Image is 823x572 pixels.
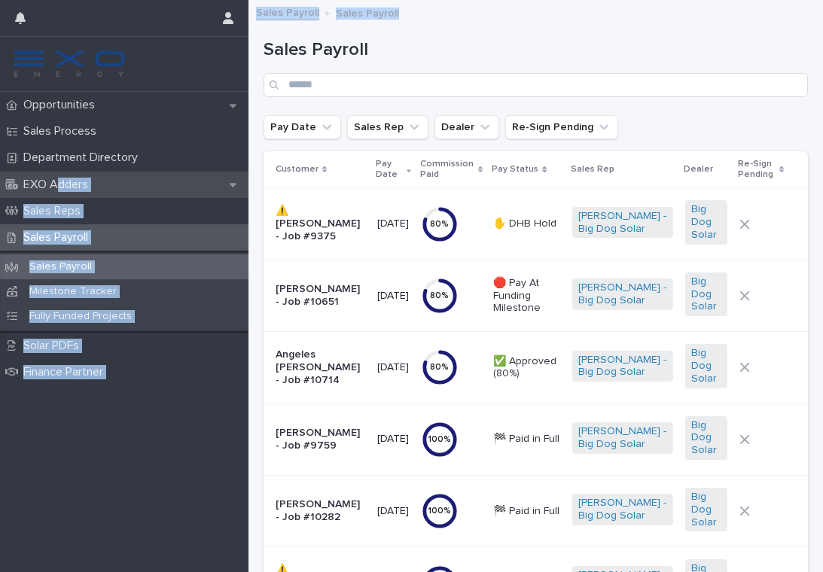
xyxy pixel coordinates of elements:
[434,115,499,139] button: Dealer
[691,419,722,457] a: Big Dog Solar
[377,290,410,303] p: [DATE]
[376,156,403,184] p: Pay Date
[493,433,560,446] p: 🏁 Paid in Full
[276,427,365,452] p: [PERSON_NAME] - Job #9759
[377,361,410,374] p: [DATE]
[276,348,365,386] p: Angeles [PERSON_NAME] - Job #10714
[17,204,93,218] p: Sales Reps
[347,115,428,139] button: Sales Rep
[256,3,319,20] a: Sales Payroll
[17,124,108,138] p: Sales Process
[578,497,667,522] a: [PERSON_NAME] - Big Dog Solar
[17,285,129,298] p: Milestone Tracker
[264,73,808,97] input: Search
[264,39,808,61] h1: Sales Payroll
[578,210,667,236] a: [PERSON_NAME] - Big Dog Solar
[17,98,107,112] p: Opportunities
[492,161,538,178] p: Pay Status
[493,277,560,315] p: 🛑 Pay At Funding Milestone
[505,115,618,139] button: Re-Sign Pending
[578,425,667,451] a: [PERSON_NAME] - Big Dog Solar
[17,230,100,245] p: Sales Payroll
[422,291,458,301] div: 80 %
[17,310,144,323] p: Fully Funded Projects
[17,365,115,379] p: Finance Partner
[493,505,560,518] p: 🏁 Paid in Full
[422,434,458,445] div: 100 %
[264,115,341,139] button: Pay Date
[571,161,614,178] p: Sales Rep
[691,275,722,313] a: Big Dog Solar
[691,347,722,385] a: Big Dog Solar
[691,203,722,241] a: Big Dog Solar
[377,505,410,518] p: [DATE]
[336,4,399,20] p: Sales Payroll
[377,218,410,230] p: [DATE]
[264,475,808,546] tr: [PERSON_NAME] - Job #10282[DATE]100%🏁 Paid in Full[PERSON_NAME] - Big Dog Solar Big Dog Solar
[738,156,775,184] p: Re-Sign Pending
[264,188,808,260] tr: ⚠️ [PERSON_NAME] - Job #9375[DATE]80%✋ DHB Hold[PERSON_NAME] - Big Dog Solar Big Dog Solar
[420,156,474,184] p: Commission Paid
[264,260,808,331] tr: [PERSON_NAME] - Job #10651[DATE]80%🛑 Pay At Funding Milestone[PERSON_NAME] - Big Dog Solar Big Do...
[578,354,667,379] a: [PERSON_NAME] - Big Dog Solar
[691,491,722,528] a: Big Dog Solar
[12,49,126,79] img: FKS5r6ZBThi8E5hshIGi
[493,218,560,230] p: ✋ DHB Hold
[377,433,410,446] p: [DATE]
[17,178,100,192] p: EXO Adders
[578,281,667,307] a: [PERSON_NAME] - Big Dog Solar
[276,205,365,242] p: ⚠️ [PERSON_NAME] - Job #9375
[17,339,91,353] p: Solar PDFs
[17,260,104,273] p: Sales Payroll
[422,219,458,230] div: 80 %
[276,161,319,178] p: Customer
[17,151,150,165] p: Department Directory
[264,403,808,475] tr: [PERSON_NAME] - Job #9759[DATE]100%🏁 Paid in Full[PERSON_NAME] - Big Dog Solar Big Dog Solar
[264,332,808,403] tr: Angeles [PERSON_NAME] - Job #10714[DATE]80%✅ Approved (80%)[PERSON_NAME] - Big Dog Solar Big Dog ...
[684,161,713,178] p: Dealer
[422,506,458,516] div: 100 %
[276,283,365,309] p: [PERSON_NAME] - Job #10651
[276,498,365,524] p: [PERSON_NAME] - Job #10282
[493,355,560,381] p: ✅ Approved (80%)
[422,362,458,373] div: 80 %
